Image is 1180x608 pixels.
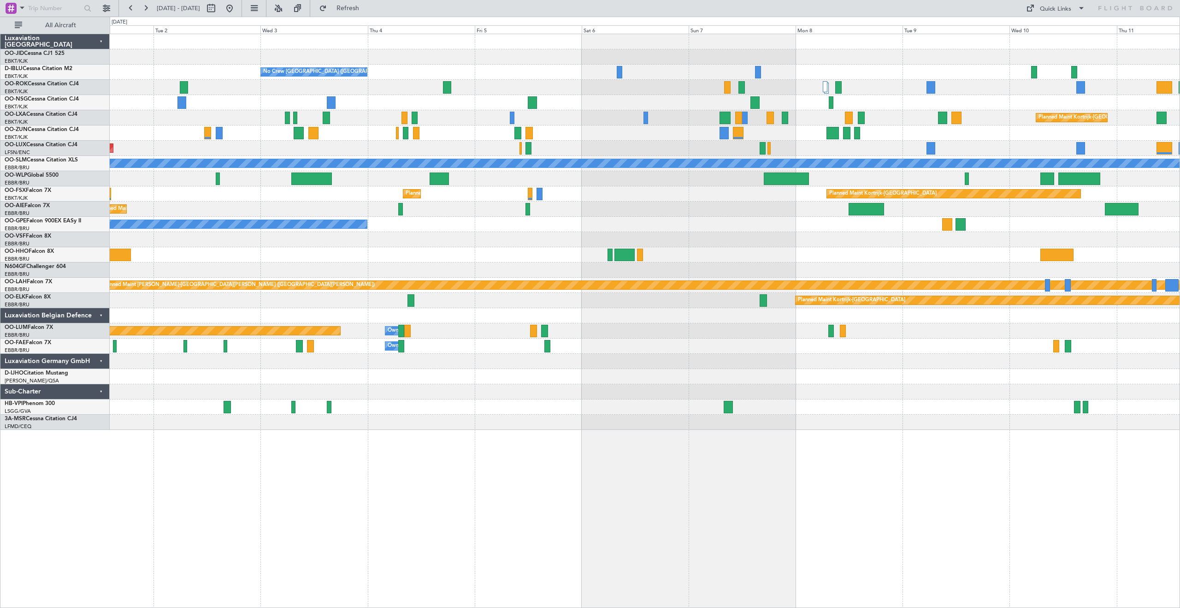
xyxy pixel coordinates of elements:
div: Wed 10 [1009,25,1116,34]
a: LFSN/ENC [5,149,30,156]
a: N604GFChallenger 604 [5,264,66,269]
a: OO-AIEFalcon 7X [5,203,50,209]
div: Sat 6 [582,25,689,34]
a: OO-ZUNCessna Citation CJ4 [5,127,79,132]
span: 3A-MSR [5,416,26,422]
a: EBKT/KJK [5,58,28,65]
a: EBKT/KJK [5,73,28,80]
a: [PERSON_NAME]/QSA [5,377,59,384]
span: OO-LUX [5,142,26,148]
div: Planned Maint Kortrijk-[GEOGRAPHIC_DATA] [829,187,937,201]
div: Planned Maint [PERSON_NAME]-[GEOGRAPHIC_DATA][PERSON_NAME] ([GEOGRAPHIC_DATA][PERSON_NAME]) [102,278,375,292]
a: OO-LUMFalcon 7X [5,325,53,330]
a: OO-WLPGlobal 5500 [5,173,59,178]
span: OO-ZUN [5,127,28,132]
span: OO-ROK [5,81,28,87]
span: OO-FSX [5,188,26,193]
span: N604GF [5,264,26,269]
div: Mon 8 [796,25,903,34]
a: OO-FSXFalcon 7X [5,188,51,193]
div: Planned Maint Kortrijk-[GEOGRAPHIC_DATA] [406,187,513,201]
a: EBBR/BRU [5,301,29,308]
a: HB-VPIPhenom 300 [5,401,55,406]
span: OO-FAE [5,340,26,346]
button: Refresh [315,1,370,16]
a: OO-NSGCessna Citation CJ4 [5,96,79,102]
a: OO-ELKFalcon 8X [5,294,51,300]
a: OO-VSFFalcon 8X [5,233,51,239]
a: OO-LXACessna Citation CJ4 [5,112,77,117]
div: [DATE] [112,18,127,26]
div: Fri 5 [475,25,582,34]
a: LSGG/GVA [5,408,31,415]
input: Trip Number [28,1,81,15]
div: Tue 2 [153,25,260,34]
a: EBBR/BRU [5,164,29,171]
span: OO-NSG [5,96,28,102]
a: EBBR/BRU [5,256,29,262]
span: OO-LAH [5,279,27,285]
div: Thu 4 [368,25,475,34]
a: 3A-MSRCessna Citation CJ4 [5,416,77,422]
span: OO-LXA [5,112,26,117]
button: Quick Links [1021,1,1090,16]
div: Planned Maint Kortrijk-[GEOGRAPHIC_DATA] [798,293,905,307]
a: OO-SLMCessna Citation XLS [5,157,78,163]
div: No Crew [GEOGRAPHIC_DATA] ([GEOGRAPHIC_DATA] National) [263,65,418,79]
span: [DATE] - [DATE] [157,4,200,12]
div: Sun 7 [689,25,796,34]
a: OO-GPEFalcon 900EX EASy II [5,218,81,224]
a: EBBR/BRU [5,271,29,278]
span: OO-ELK [5,294,25,300]
a: EBKT/KJK [5,103,28,110]
div: Owner Melsbroek Air Base [388,339,450,353]
span: OO-GPE [5,218,26,224]
a: EBBR/BRU [5,240,29,247]
div: Tue 9 [903,25,1009,34]
span: All Aircraft [24,22,97,29]
span: D-IJHO [5,370,24,376]
div: Wed 3 [260,25,367,34]
a: D-IBLUCessna Citation M2 [5,66,72,72]
a: EBBR/BRU [5,225,29,232]
a: D-IJHOCitation Mustang [5,370,68,376]
a: EBBR/BRU [5,286,29,293]
span: OO-AIE [5,203,24,209]
a: OO-HHOFalcon 8X [5,249,54,254]
a: OO-LAHFalcon 7X [5,279,52,285]
a: EBKT/KJK [5,195,28,202]
a: EBBR/BRU [5,347,29,354]
div: Planned Maint Kortrijk-[GEOGRAPHIC_DATA] [1038,111,1146,125]
a: EBKT/KJK [5,134,28,141]
span: OO-JID [5,51,24,56]
a: EBBR/BRU [5,332,29,339]
a: OO-ROKCessna Citation CJ4 [5,81,79,87]
a: EBKT/KJK [5,88,28,95]
a: OO-LUXCessna Citation CJ4 [5,142,77,148]
a: EBKT/KJK [5,119,28,125]
span: OO-LUM [5,325,28,330]
span: HB-VPI [5,401,23,406]
span: OO-VSF [5,233,26,239]
a: OO-JIDCessna CJ1 525 [5,51,65,56]
button: All Aircraft [10,18,100,33]
a: EBBR/BRU [5,210,29,217]
div: Owner Melsbroek Air Base [388,324,450,338]
a: EBBR/BRU [5,179,29,186]
span: OO-SLM [5,157,27,163]
a: LFMD/CEQ [5,423,31,430]
a: OO-FAEFalcon 7X [5,340,51,346]
span: D-IBLU [5,66,23,72]
span: Refresh [329,5,367,12]
span: OO-WLP [5,173,27,178]
div: Quick Links [1040,5,1071,14]
span: OO-HHO [5,249,29,254]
